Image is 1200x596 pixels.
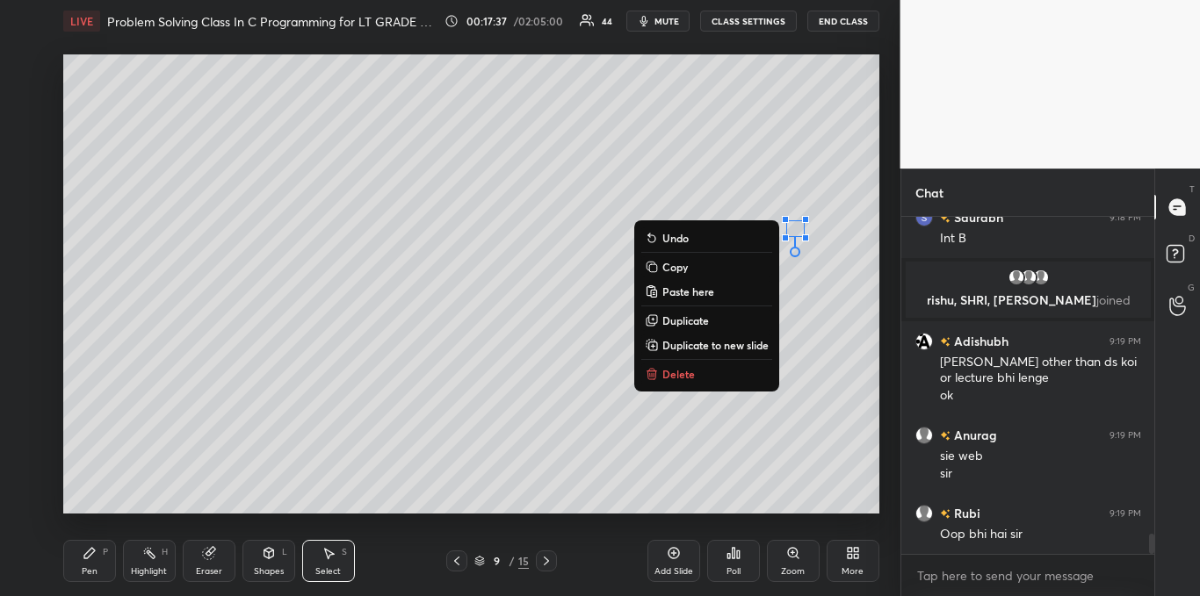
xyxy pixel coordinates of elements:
p: Duplicate to new slide [662,338,769,352]
img: 6a9722077ed543a7ad763d8f80dd574d.jpg [915,209,933,226]
img: default.png [1007,269,1024,286]
button: Duplicate [641,310,772,331]
div: sir [940,465,1141,483]
p: Undo [662,231,689,245]
img: d2384138f60c4c5aac30c971995c5891.png [915,333,933,350]
div: sie web [940,448,1141,465]
div: 9 [488,556,506,566]
div: S [342,548,347,557]
img: default.png [1019,269,1037,286]
div: Shapes [254,567,284,576]
p: Chat [901,169,958,216]
p: T [1189,183,1195,196]
div: More [842,567,864,576]
p: rishu, SHRI, [PERSON_NAME] [916,293,1140,307]
div: 44 [602,17,612,25]
span: mute [654,15,679,27]
div: P [103,548,108,557]
span: joined [1095,291,1130,308]
div: [PERSON_NAME] other than ds koi or lecture bhi lenge [940,354,1141,387]
div: Pen [82,567,98,576]
div: LIVE [63,11,100,32]
div: 15 [518,553,529,569]
button: End Class [807,11,879,32]
button: mute [626,11,690,32]
div: L [282,548,287,557]
button: Paste here [641,281,772,302]
div: / [510,556,515,566]
div: Add Slide [654,567,693,576]
div: 9:19 PM [1110,430,1141,441]
img: default.png [915,427,933,444]
button: Duplicate to new slide [641,334,772,355]
div: Poll [727,567,741,576]
img: default.png [1031,269,1049,286]
p: G [1188,281,1195,294]
button: Undo [641,227,772,248]
p: Duplicate [662,313,709,327]
div: 9:19 PM [1110,336,1141,347]
h6: Anurag [951,426,997,444]
div: Select [315,567,341,576]
div: H [162,548,168,557]
img: no-rating-badge.077c3623.svg [940,509,951,519]
div: Int B [940,230,1141,248]
div: Eraser [196,567,222,576]
img: default.png [915,505,933,522]
h4: Problem Solving Class In C Programming for LT GRADE Exam [107,13,437,30]
p: D [1189,232,1195,245]
div: grid [901,217,1155,554]
div: Highlight [131,567,167,576]
div: ok [940,387,1141,405]
img: no-rating-badge.077c3623.svg [940,337,951,347]
div: 9:19 PM [1110,508,1141,519]
h6: Saurabh [951,208,1003,226]
p: Paste here [662,284,714,298]
p: Copy [662,260,688,274]
button: CLASS SETTINGS [700,11,797,32]
div: 9:18 PM [1110,212,1141,223]
p: Delete [662,367,695,381]
img: no-rating-badge.077c3623.svg [940,431,951,441]
div: Oop bhi hai sir [940,526,1141,543]
button: Copy [641,256,772,277]
button: Delete [641,363,772,384]
div: Zoom [781,567,805,576]
img: no-rating-badge.077c3623.svg [940,213,951,223]
h6: Rubi [951,504,980,522]
h6: Adishubh [951,332,1008,350]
